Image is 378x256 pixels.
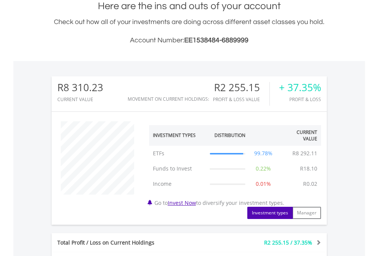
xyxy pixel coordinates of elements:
[149,161,206,176] td: Funds to Invest
[168,199,196,206] a: Invest Now
[128,97,209,101] div: Movement on Current Holdings:
[149,146,206,161] td: ETFs
[249,176,278,192] td: 0.01%
[57,97,103,102] div: CURRENT VALUE
[149,125,206,146] th: Investment Types
[52,35,327,46] h3: Account Number:
[279,97,321,102] div: Profit & Loss
[213,82,269,93] div: R2 255.15
[279,82,321,93] div: + 37.35%
[278,125,321,146] th: Current Value
[289,146,321,161] td: R8 292.11
[184,37,248,44] span: EE1538484-6889999
[52,239,212,246] div: Total Profit / Loss on Current Holdings
[57,82,103,93] div: R8 310.23
[247,207,293,219] button: Investment types
[149,176,206,192] td: Income
[249,161,278,176] td: 0.22%
[299,176,321,192] td: R0.02
[296,161,321,176] td: R18.10
[52,17,327,46] div: Check out how all of your investments are doing across different asset classes you hold.
[264,239,312,246] span: R2 255.15 / 37.35%
[143,118,327,219] div: Go to to diversify your investment types.
[249,146,278,161] td: 99.78%
[213,97,269,102] div: Profit & Loss Value
[292,207,321,219] button: Manager
[214,132,245,138] div: Distribution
